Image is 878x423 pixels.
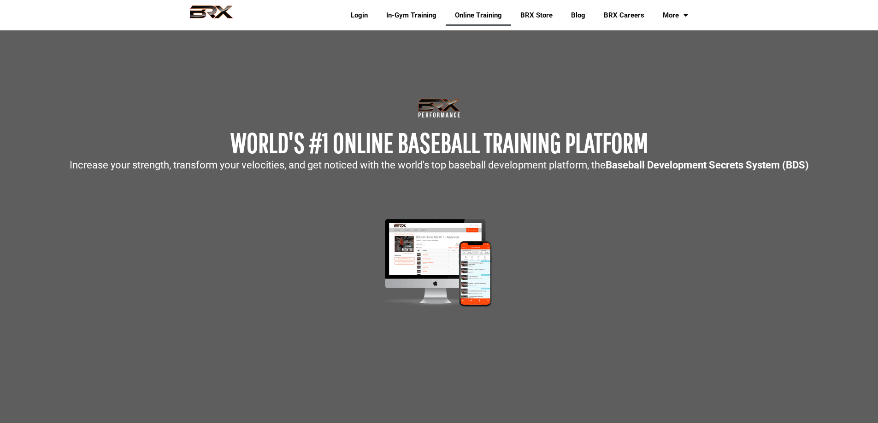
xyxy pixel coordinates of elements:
[5,160,873,170] p: Increase your strength, transform your velocities, and get noticed with the world's top baseball ...
[654,5,697,26] a: More
[377,5,446,26] a: In-Gym Training
[446,5,511,26] a: Online Training
[335,5,697,26] div: Navigation Menu
[417,97,462,120] img: Transparent-Black-BRX-Logo-White-Performance
[606,159,809,171] strong: Baseball Development Secrets System (BDS)
[511,5,562,26] a: BRX Store
[595,5,654,26] a: BRX Careers
[181,5,242,25] img: BRX Performance
[562,5,595,26] a: Blog
[342,5,377,26] a: Login
[230,127,648,158] span: WORLD'S #1 ONLINE BASEBALL TRAINING PLATFORM
[366,216,512,309] img: Mockup-2-large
